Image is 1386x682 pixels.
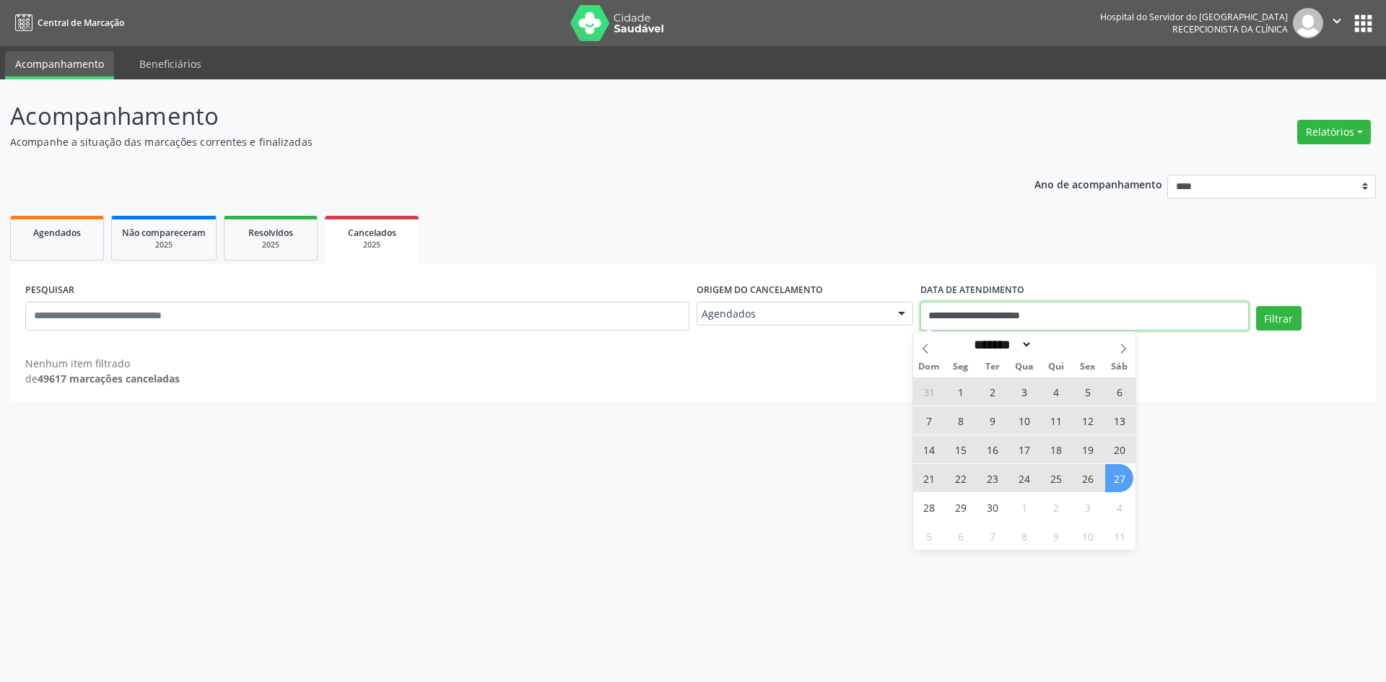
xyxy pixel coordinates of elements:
[1073,522,1102,550] span: Outubro 10, 2025
[1105,464,1133,492] span: Setembro 27, 2025
[1034,175,1162,193] p: Ano de acompanhamento
[25,279,74,302] label: PESQUISAR
[1073,406,1102,434] span: Setembro 12, 2025
[946,493,975,521] span: Setembro 29, 2025
[10,134,966,149] p: Acompanhe a situação das marcações correntes e finalizadas
[33,227,81,239] span: Agendados
[915,522,943,550] span: Outubro 5, 2025
[1010,435,1038,463] span: Setembro 17, 2025
[915,406,943,434] span: Setembro 7, 2025
[978,493,1006,521] span: Setembro 30, 2025
[946,377,975,406] span: Setembro 1, 2025
[978,522,1006,550] span: Outubro 7, 2025
[1042,435,1070,463] span: Setembro 18, 2025
[915,435,943,463] span: Setembro 14, 2025
[1105,435,1133,463] span: Setembro 20, 2025
[335,240,409,250] div: 2025
[25,356,180,371] div: Nenhum item filtrado
[1072,362,1104,372] span: Sex
[248,227,293,239] span: Resolvidos
[1073,435,1102,463] span: Setembro 19, 2025
[946,464,975,492] span: Setembro 22, 2025
[1042,406,1070,434] span: Setembro 11, 2025
[969,337,1032,352] select: Month
[1256,306,1302,331] button: Filtrar
[915,464,943,492] span: Setembro 21, 2025
[1042,464,1070,492] span: Setembro 25, 2025
[1073,377,1102,406] span: Setembro 5, 2025
[38,372,180,385] strong: 49617 marcações canceladas
[697,279,823,302] label: Origem do cancelamento
[1293,8,1323,38] img: img
[920,279,1024,302] label: DATA DE ATENDIMENTO
[122,227,206,239] span: Não compareceram
[978,435,1006,463] span: Setembro 16, 2025
[946,435,975,463] span: Setembro 15, 2025
[129,51,212,76] a: Beneficiários
[1105,522,1133,550] span: Outubro 11, 2025
[978,464,1006,492] span: Setembro 23, 2025
[1010,377,1038,406] span: Setembro 3, 2025
[1105,377,1133,406] span: Setembro 6, 2025
[1104,362,1136,372] span: Sáb
[1040,362,1072,372] span: Qui
[1042,493,1070,521] span: Outubro 2, 2025
[913,362,945,372] span: Dom
[978,406,1006,434] span: Setembro 9, 2025
[1323,8,1351,38] button: 
[1172,23,1288,35] span: Recepcionista da clínica
[1010,493,1038,521] span: Outubro 1, 2025
[915,377,943,406] span: Agosto 31, 2025
[235,240,307,250] div: 2025
[1042,522,1070,550] span: Outubro 9, 2025
[1073,493,1102,521] span: Outubro 3, 2025
[1329,13,1345,29] i: 
[1351,11,1376,36] button: apps
[5,51,114,79] a: Acompanhamento
[977,362,1008,372] span: Ter
[1008,362,1040,372] span: Qua
[1042,377,1070,406] span: Setembro 4, 2025
[945,362,977,372] span: Seg
[702,307,884,321] span: Agendados
[25,371,180,386] div: de
[1297,120,1371,144] button: Relatórios
[122,240,206,250] div: 2025
[978,377,1006,406] span: Setembro 2, 2025
[38,17,124,29] span: Central de Marcação
[10,11,124,35] a: Central de Marcação
[10,98,966,134] p: Acompanhamento
[1010,522,1038,550] span: Outubro 8, 2025
[915,493,943,521] span: Setembro 28, 2025
[1010,464,1038,492] span: Setembro 24, 2025
[348,227,396,239] span: Cancelados
[946,406,975,434] span: Setembro 8, 2025
[1010,406,1038,434] span: Setembro 10, 2025
[1073,464,1102,492] span: Setembro 26, 2025
[1100,11,1288,23] div: Hospital do Servidor do [GEOGRAPHIC_DATA]
[1105,493,1133,521] span: Outubro 4, 2025
[1105,406,1133,434] span: Setembro 13, 2025
[946,522,975,550] span: Outubro 6, 2025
